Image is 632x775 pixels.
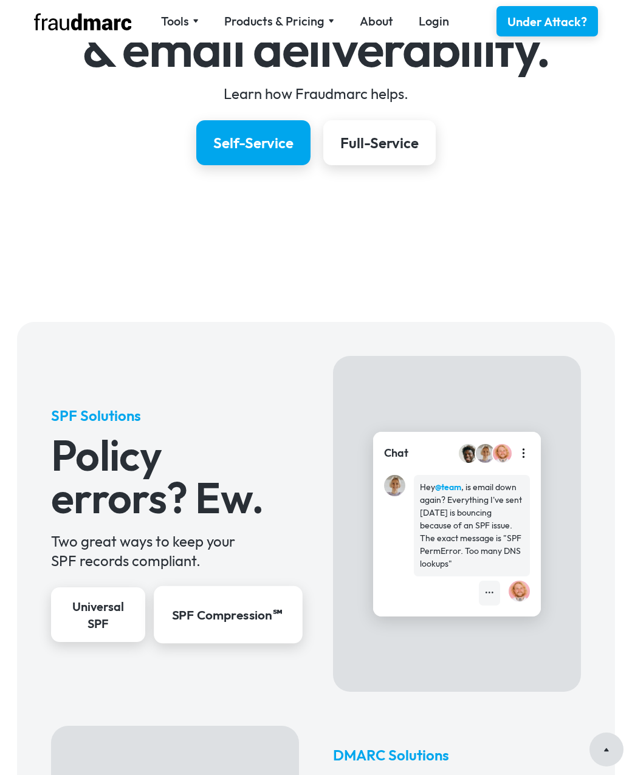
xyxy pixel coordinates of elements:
div: Two great ways to keep your SPF records compliant. [51,531,299,570]
div: Products & Pricing [224,13,325,30]
a: SPF Compression℠ [154,586,303,644]
div: Universal SPF [68,598,128,632]
div: Hey , is email down again? Everything I've sent [DATE] is bouncing because of an SPF issue. The e... [420,481,524,570]
div: SPF Compression℠ [172,607,285,624]
strong: @team [435,482,461,493]
div: Chat [384,445,408,461]
a: About [360,13,393,30]
a: Self-Service [196,120,311,165]
a: Under Attack? [496,6,598,36]
div: Under Attack? [507,13,587,30]
div: Tools [161,13,199,30]
h3: Policy errors? Ew. [51,434,299,519]
a: Universal SPF [51,587,145,642]
h5: SPF Solutions [51,406,299,425]
div: Learn how Fraudmarc helps. [17,84,615,103]
div: Tools [161,13,189,30]
h5: DMARC Solutions [333,745,581,765]
a: Full-Service [323,120,436,165]
div: Full-Service [340,133,419,152]
div: Self-Service [213,133,294,152]
div: ••• [485,587,494,599]
a: Login [419,13,449,30]
div: Products & Pricing [224,13,334,30]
